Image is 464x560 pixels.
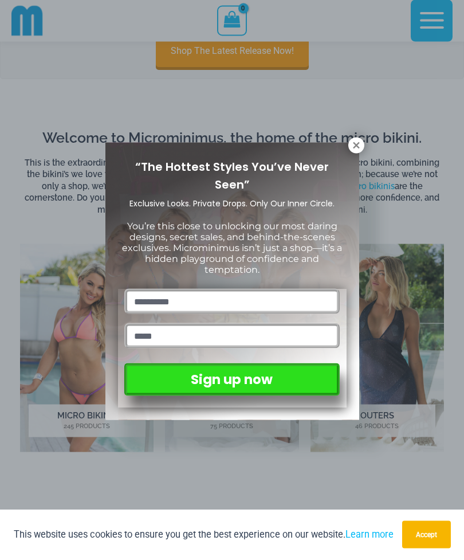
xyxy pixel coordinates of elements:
span: “The Hottest Styles You’ve Never Seen” [135,159,329,193]
button: Accept [402,521,451,549]
button: Sign up now [124,363,339,396]
p: This website uses cookies to ensure you get the best experience on our website. [14,527,394,542]
button: Close [348,138,364,154]
a: Learn more [345,529,394,540]
span: You’re this close to unlocking our most daring designs, secret sales, and behind-the-scenes exclu... [122,221,342,276]
span: Exclusive Looks. Private Drops. Only Our Inner Circle. [129,198,335,209]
